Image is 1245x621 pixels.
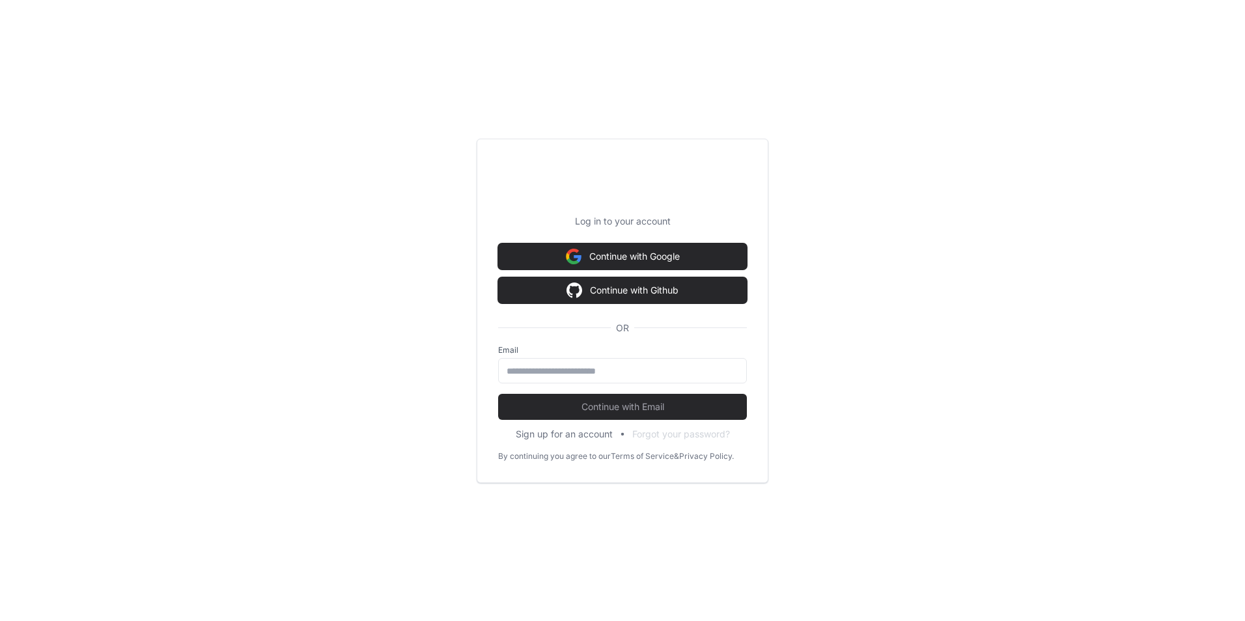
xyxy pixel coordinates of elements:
button: Continue with Google [498,243,747,269]
div: & [674,451,679,462]
span: Continue with Email [498,400,747,413]
button: Continue with Github [498,277,747,303]
span: OR [611,322,634,335]
a: Privacy Policy. [679,451,734,462]
img: Sign in with google [566,243,581,269]
button: Forgot your password? [632,428,730,441]
div: By continuing you agree to our [498,451,611,462]
button: Sign up for an account [516,428,613,441]
a: Terms of Service [611,451,674,462]
p: Log in to your account [498,215,747,228]
label: Email [498,345,747,355]
img: Sign in with google [567,277,582,303]
button: Continue with Email [498,394,747,420]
